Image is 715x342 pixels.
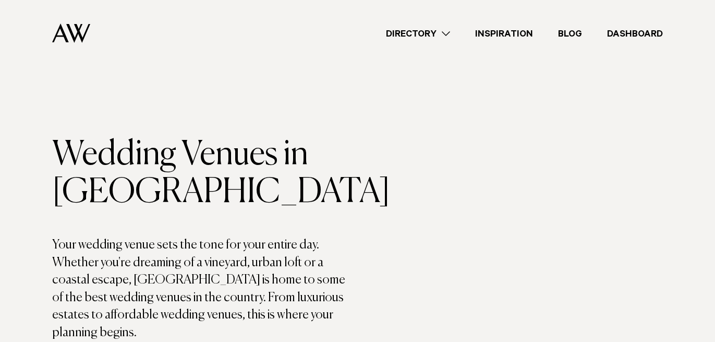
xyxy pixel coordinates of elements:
[463,27,546,41] a: Inspiration
[373,27,463,41] a: Directory
[595,27,675,41] a: Dashboard
[52,136,358,211] h1: Wedding Venues in [GEOGRAPHIC_DATA]
[546,27,595,41] a: Blog
[52,23,90,43] img: Auckland Weddings Logo
[52,237,358,342] p: Your wedding venue sets the tone for your entire day. Whether you're dreaming of a vineyard, urba...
